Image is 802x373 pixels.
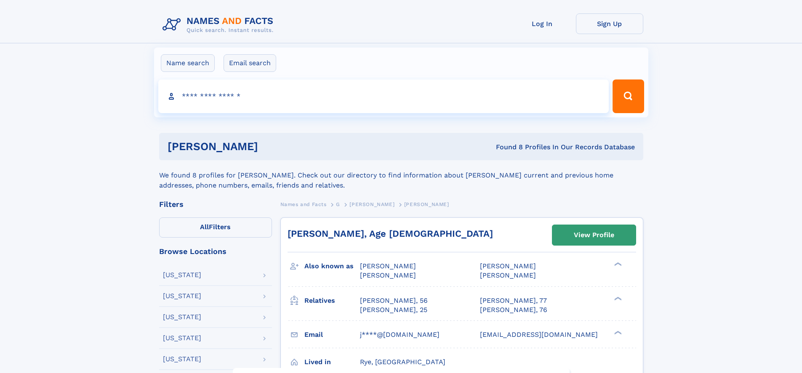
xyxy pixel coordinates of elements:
[509,13,576,34] a: Log In
[552,225,636,245] a: View Profile
[280,199,327,209] a: Names and Facts
[159,13,280,36] img: Logo Names and Facts
[224,54,276,72] label: Email search
[613,79,644,113] button: Search Button
[304,355,360,369] h3: Lived in
[288,228,493,239] a: [PERSON_NAME], Age [DEMOGRAPHIC_DATA]
[163,335,201,341] div: [US_STATE]
[360,358,445,366] span: Rye, [GEOGRAPHIC_DATA]
[360,305,427,315] a: [PERSON_NAME], 25
[158,79,609,113] input: search input
[168,141,377,152] h1: [PERSON_NAME]
[360,271,416,279] span: [PERSON_NAME]
[159,160,643,190] div: We found 8 profiles for [PERSON_NAME]. Check out our directory to find information about [PERSON_...
[304,328,360,342] h3: Email
[480,305,547,315] a: [PERSON_NAME], 76
[200,223,209,231] span: All
[404,201,449,207] span: [PERSON_NAME]
[304,294,360,308] h3: Relatives
[163,272,201,278] div: [US_STATE]
[612,330,622,335] div: ❯
[163,356,201,362] div: [US_STATE]
[576,13,643,34] a: Sign Up
[349,201,394,207] span: [PERSON_NAME]
[304,259,360,273] h3: Also known as
[336,199,340,209] a: G
[480,331,598,339] span: [EMAIL_ADDRESS][DOMAIN_NAME]
[349,199,394,209] a: [PERSON_NAME]
[612,262,622,267] div: ❯
[480,262,536,270] span: [PERSON_NAME]
[377,143,635,152] div: Found 8 Profiles In Our Records Database
[159,217,272,238] label: Filters
[360,262,416,270] span: [PERSON_NAME]
[163,293,201,299] div: [US_STATE]
[159,201,272,208] div: Filters
[159,248,272,255] div: Browse Locations
[480,271,536,279] span: [PERSON_NAME]
[360,296,428,305] a: [PERSON_NAME], 56
[612,296,622,301] div: ❯
[163,314,201,320] div: [US_STATE]
[574,225,614,245] div: View Profile
[161,54,215,72] label: Name search
[480,296,547,305] a: [PERSON_NAME], 77
[336,201,340,207] span: G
